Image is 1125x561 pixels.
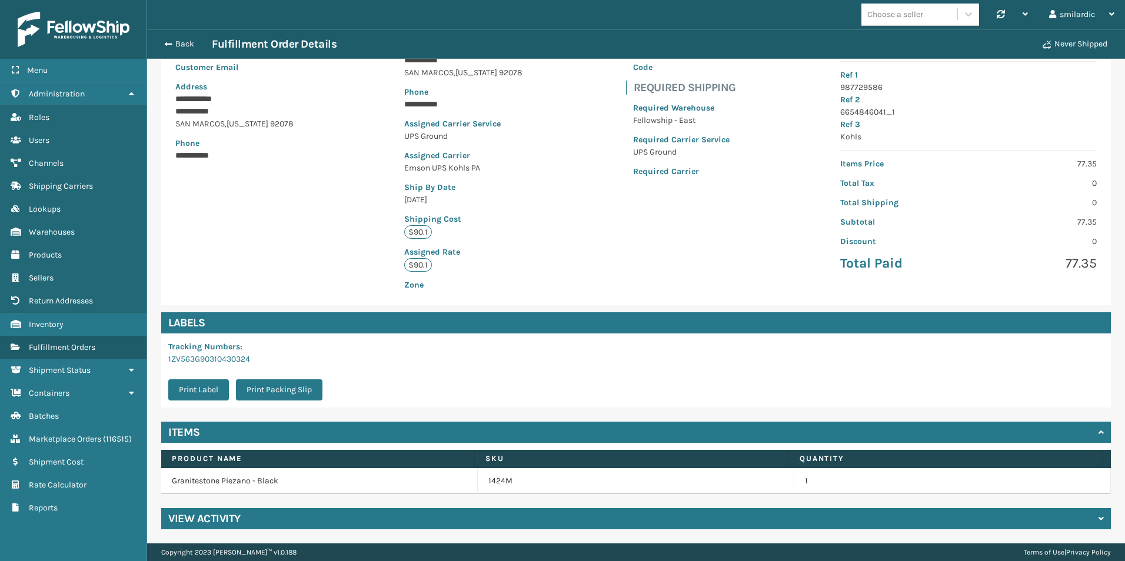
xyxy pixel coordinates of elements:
[633,102,730,114] p: Required Warehouse
[29,342,95,352] span: Fulfillment Orders
[499,68,522,78] span: 92078
[168,379,229,400] button: Print Label
[29,434,101,444] span: Marketplace Orders
[976,255,1097,272] p: 77.35
[29,227,75,237] span: Warehouses
[840,235,961,248] p: Discount
[29,411,59,421] span: Batches
[236,379,322,400] button: Print Packing Slip
[840,177,961,189] p: Total Tax
[633,133,730,146] p: Required Carrier Service
[1066,548,1111,556] a: Privacy Policy
[404,68,454,78] span: SAN MARCOS
[404,225,432,239] p: $90.1
[1024,548,1064,556] a: Terms of Use
[455,68,497,78] span: [US_STATE]
[168,354,250,364] a: 1ZV563G90310430324
[175,61,294,74] p: Customer Email
[794,468,1111,494] td: 1
[840,118,1097,131] p: Ref 3
[175,119,225,129] span: SAN MARCOS
[29,296,93,306] span: Return Addresses
[404,86,522,98] p: Phone
[29,158,64,168] span: Channels
[158,39,212,49] button: Back
[633,146,730,158] p: UPS Ground
[212,37,337,51] h3: Fulfillment Order Details
[404,181,522,193] p: Ship By Date
[1036,32,1114,56] button: Never Shipped
[800,453,1091,464] label: Quantity
[29,250,62,260] span: Products
[976,235,1097,248] p: 0
[29,319,64,329] span: Inventory
[404,130,522,142] p: UPS Ground
[29,388,69,398] span: Containers
[633,114,730,126] p: Fellowship - East
[168,512,241,526] h4: View Activity
[840,131,1097,143] p: Kohls
[29,503,58,513] span: Reports
[840,255,961,272] p: Total Paid
[454,68,455,78] span: ,
[404,213,522,225] p: Shipping Cost
[175,82,207,92] span: Address
[161,543,297,561] p: Copyright 2023 [PERSON_NAME]™ v 1.0.188
[29,365,91,375] span: Shipment Status
[168,425,200,439] h4: Items
[175,137,294,149] p: Phone
[29,457,84,467] span: Shipment Cost
[633,165,730,178] p: Required Carrier
[27,65,48,75] span: Menu
[633,61,730,74] p: Code
[1024,543,1111,561] div: |
[270,119,294,129] span: 92078
[29,135,49,145] span: Users
[840,106,1097,118] p: 6654846041_1
[976,177,1097,189] p: 0
[840,93,1097,106] p: Ref 2
[18,12,129,47] img: logo
[634,81,737,95] h4: Required Shipping
[404,149,522,162] p: Assigned Carrier
[840,69,1097,81] p: Ref 1
[488,475,512,487] a: 1424M
[225,119,227,129] span: ,
[161,468,478,494] td: Granitestone Piezano - Black
[29,181,93,191] span: Shipping Carriers
[29,273,54,283] span: Sellers
[29,204,61,214] span: Lookups
[404,258,432,272] p: $90.1
[404,193,522,206] p: [DATE]
[404,246,522,258] p: Assigned Rate
[168,342,242,352] span: Tracking Numbers :
[840,216,961,228] p: Subtotal
[227,119,268,129] span: [US_STATE]
[840,158,961,170] p: Items Price
[840,196,961,209] p: Total Shipping
[976,216,1097,228] p: 77.35
[840,81,1097,93] p: 987729586
[485,453,777,464] label: SKU
[404,279,522,291] p: Zone
[29,89,85,99] span: Administration
[172,453,464,464] label: Product Name
[867,8,923,21] div: Choose a seller
[29,112,49,122] span: Roles
[976,196,1097,209] p: 0
[404,162,522,174] p: Emson UPS Kohls PA
[404,118,522,130] p: Assigned Carrier Service
[103,434,132,444] span: ( 116515 )
[1043,41,1051,49] i: Never Shipped
[161,312,1111,333] h4: Labels
[976,158,1097,170] p: 77.35
[29,480,86,490] span: Rate Calculator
